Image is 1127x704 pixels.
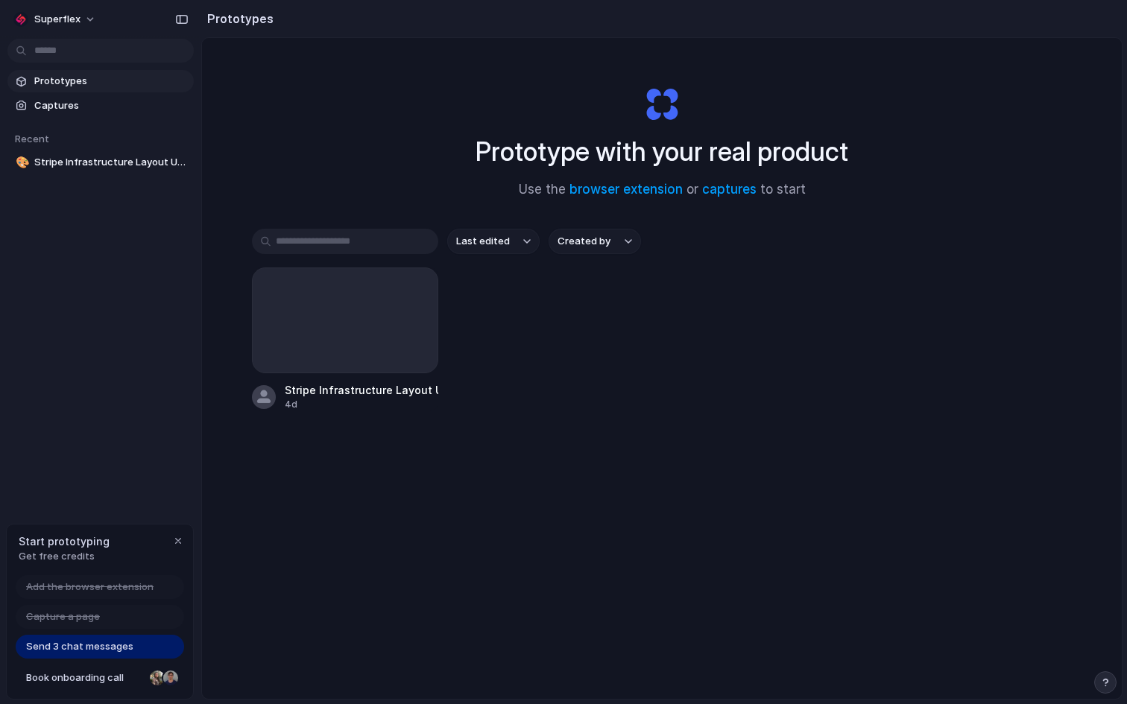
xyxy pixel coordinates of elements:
[569,182,683,197] a: browser extension
[19,549,110,564] span: Get free credits
[702,182,757,197] a: captures
[13,155,28,170] button: 🎨
[476,132,848,171] h1: Prototype with your real product
[558,234,610,249] span: Created by
[34,12,80,27] span: Superflex
[447,229,540,254] button: Last edited
[16,154,26,171] div: 🎨
[16,666,184,690] a: Book onboarding call
[19,533,110,549] span: Start prototyping
[201,10,274,28] h2: Prototypes
[26,639,133,654] span: Send 3 chat messages
[34,74,188,89] span: Prototypes
[252,267,438,411] a: Stripe Infrastructure Layout Update4d
[26,580,154,594] span: Add the browser extension
[26,609,100,624] span: Capture a page
[7,95,194,117] a: Captures
[162,669,180,687] div: Christian Iacullo
[285,382,438,398] div: Stripe Infrastructure Layout Update
[34,155,188,170] span: Stripe Infrastructure Layout Update
[26,670,144,685] span: Book onboarding call
[285,398,438,411] div: 4d
[519,180,806,200] span: Use the or to start
[34,98,188,113] span: Captures
[7,70,194,92] a: Prototypes
[148,669,166,687] div: Nicole Kubica
[549,229,641,254] button: Created by
[15,133,49,145] span: Recent
[7,151,194,174] a: 🎨Stripe Infrastructure Layout Update
[456,234,510,249] span: Last edited
[7,7,104,31] button: Superflex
